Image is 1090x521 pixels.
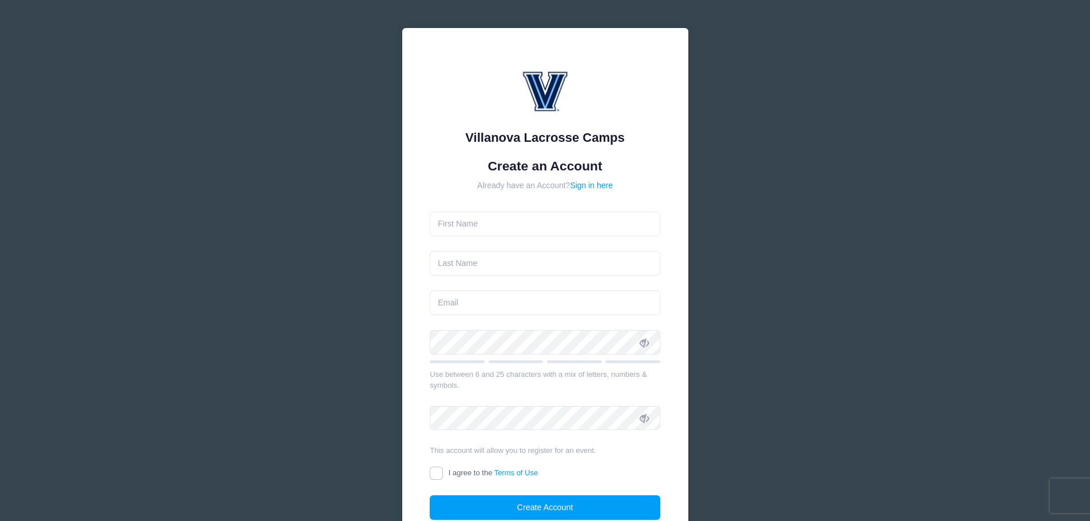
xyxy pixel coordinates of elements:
[449,468,538,477] span: I agree to the
[430,445,660,456] div: This account will allow you to register for an event.
[430,180,660,192] div: Already have an Account?
[430,128,660,147] div: Villanova Lacrosse Camps
[494,468,538,477] a: Terms of Use
[430,467,443,480] input: I agree to theTerms of Use
[430,212,660,236] input: First Name
[511,56,580,125] img: Villanova Lacrosse Camps
[430,158,660,174] h1: Create an Account
[430,291,660,315] input: Email
[570,181,613,190] a: Sign in here
[430,369,660,391] div: Use between 6 and 25 characters with a mix of letters, numbers & symbols.
[430,495,660,520] button: Create Account
[430,251,660,276] input: Last Name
